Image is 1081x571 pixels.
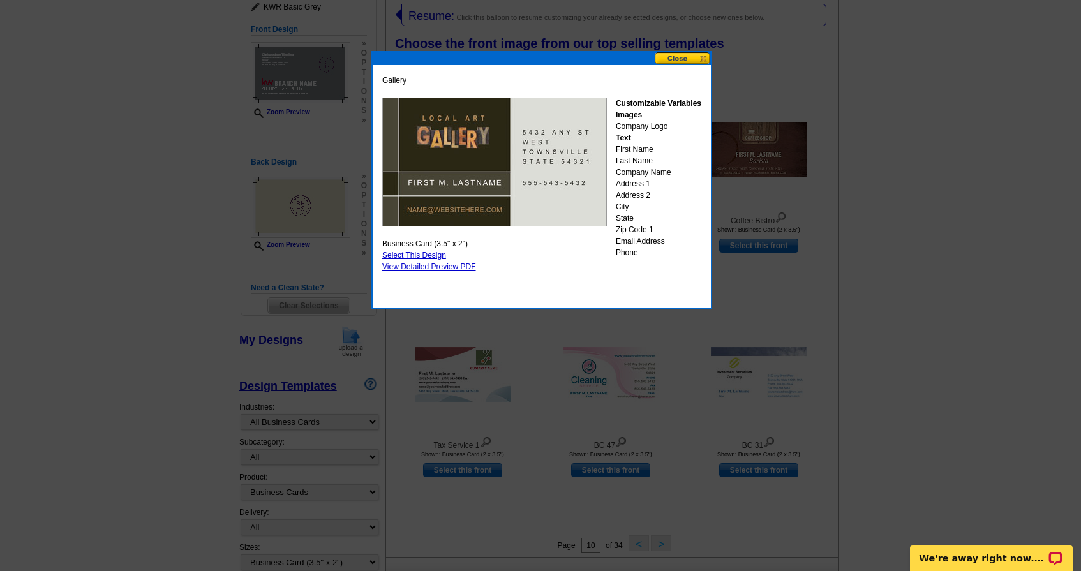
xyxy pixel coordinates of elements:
[902,531,1081,571] iframe: LiveChat chat widget
[616,99,701,108] strong: Customizable Variables
[382,251,446,260] a: Select This Design
[382,238,468,249] span: Business Card (3.5" x 2")
[616,110,642,119] strong: Images
[616,133,631,142] strong: Text
[382,75,406,86] span: Gallery
[382,98,607,226] img: GENBCFgallery.jpg
[382,262,476,271] a: View Detailed Preview PDF
[616,98,701,258] div: Company Logo First Name Last Name Company Name Address 1 Address 2 City State Zip Code 1 Email Ad...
